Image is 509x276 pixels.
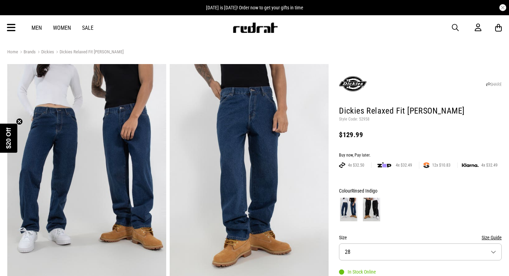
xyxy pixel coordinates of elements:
[54,49,124,56] a: Dickies Relaxed Fit [PERSON_NAME]
[206,5,303,10] span: [DATE] is [DATE]! Order now to get your gifts in time
[423,162,429,168] img: SPLITPAY
[393,162,415,168] span: 4x $32.49
[345,162,367,168] span: 4x $32.50
[232,23,278,33] img: Redrat logo
[339,187,502,195] div: Colour
[339,70,367,98] img: Dickies
[53,25,71,31] a: Women
[486,82,502,87] a: SHARE
[482,233,502,242] button: Size Guide
[32,25,42,31] a: Men
[18,49,36,56] a: Brands
[5,127,12,149] span: $20 Off
[82,25,93,31] a: Sale
[340,198,357,221] img: Rinsed Indigo
[339,153,502,158] div: Buy now, Pay later.
[339,233,502,242] div: Size
[429,162,453,168] span: 12x $10.83
[363,198,380,221] img: Rinsed Black
[339,269,376,275] div: In Stock Online
[479,162,500,168] span: 4x $32.49
[345,249,350,255] span: 28
[7,49,18,54] a: Home
[351,188,377,194] span: Rinsed Indigo
[6,3,26,24] button: Open LiveChat chat widget
[339,106,502,117] h1: Dickies Relaxed Fit [PERSON_NAME]
[339,117,502,122] p: Style Code: 52958
[339,162,345,168] img: AFTERPAY
[339,243,502,260] button: 28
[377,162,391,169] img: zip
[462,163,479,167] img: KLARNA
[16,118,23,125] button: Close teaser
[339,131,502,139] div: $129.99
[36,49,54,56] a: Dickies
